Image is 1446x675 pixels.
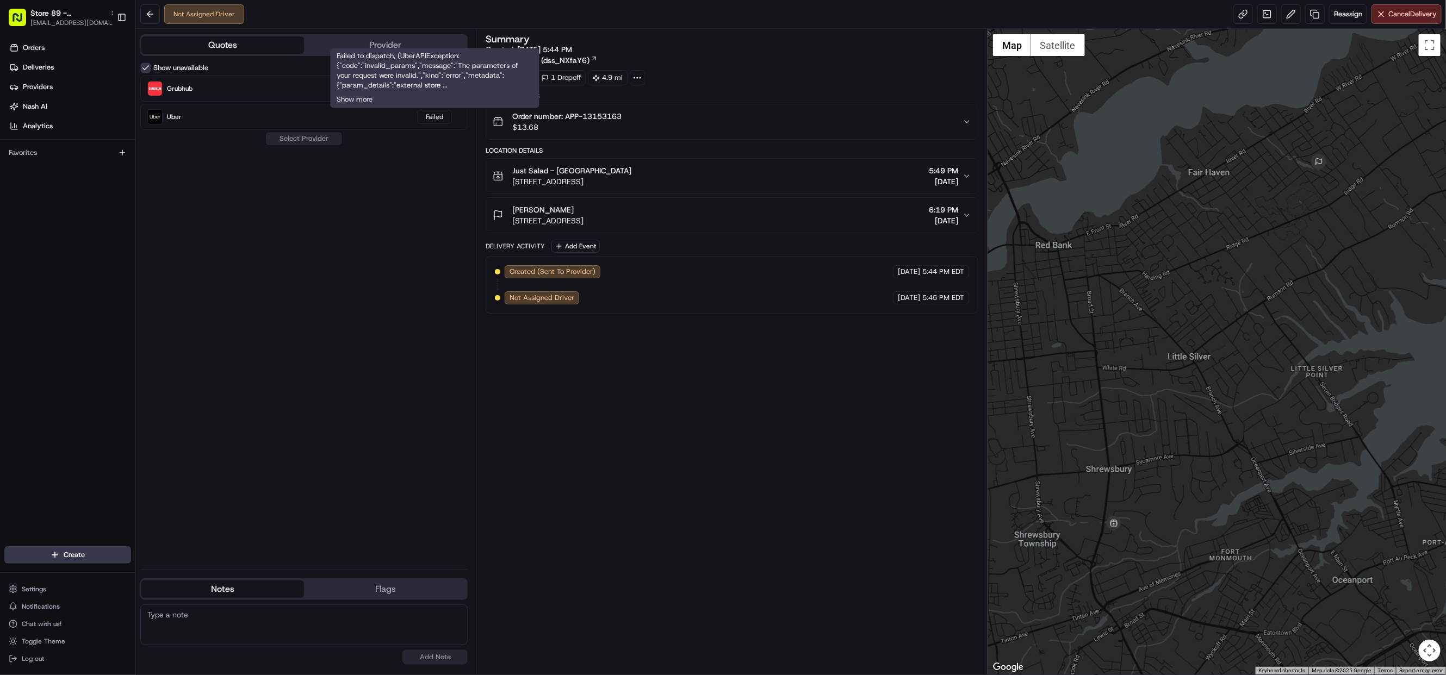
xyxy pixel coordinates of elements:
span: [STREET_ADDRESS] [512,215,584,226]
button: Reassign [1329,4,1367,24]
a: Analytics [4,117,135,135]
div: Failed [417,110,452,124]
div: 4.9 mi [588,70,628,85]
span: Deliveries [23,62,54,72]
button: Start new chat [185,108,198,121]
a: Deliveries [4,59,135,76]
span: Otter (dss_NXfaY6) [520,55,589,66]
span: Create [64,550,85,560]
span: Just Salad - [GEOGRAPHIC_DATA] [512,165,631,176]
span: [DATE] [898,293,920,303]
button: Store 89 - [GEOGRAPHIC_DATA] (Just Salad) [30,8,105,18]
span: [DATE] [898,267,920,277]
button: Just Salad - [GEOGRAPHIC_DATA][STREET_ADDRESS]5:49 PM[DATE] [486,159,978,193]
button: Keyboard shortcuts [1258,667,1305,674]
span: Grubhub [167,84,193,93]
span: Toggle Theme [22,637,65,646]
span: API Documentation [103,158,175,169]
span: Log out [22,654,44,663]
a: Powered byPylon [77,184,132,193]
a: 💻API Documentation [88,154,179,173]
span: Nash AI [23,102,47,111]
a: Report a map error [1399,667,1443,673]
span: Providers [23,82,53,92]
a: Terms (opens in new tab) [1377,667,1393,673]
span: Cancel Delivery [1388,9,1437,19]
button: Quotes [141,36,304,54]
button: Provider [304,36,467,54]
button: Show more [337,95,373,105]
button: Settings [4,582,131,597]
span: Order number: APP-13153163 [512,111,622,122]
a: 📗Knowledge Base [7,154,88,173]
div: We're available if you need us! [37,115,138,124]
a: Open this area in Google Maps (opens a new window) [990,660,1026,674]
button: Add Event [551,240,600,253]
h3: Summary [486,34,530,44]
button: Notifications [4,599,131,614]
img: Google [990,660,1026,674]
button: Order number: APP-13153163$13.68 [486,104,978,139]
span: [DATE] [929,215,958,226]
span: [DATE] [929,176,958,187]
div: Start new chat [37,104,178,115]
span: $13.68 [512,122,622,133]
span: Settings [22,585,46,593]
span: [PERSON_NAME] [512,204,574,215]
span: Created (Sent To Provider) [510,267,595,277]
span: Map data ©2025 Google [1312,667,1371,673]
div: Delivery Activity [486,242,545,251]
p: Welcome 👋 [11,44,198,61]
button: Notes [141,580,304,598]
span: Notifications [22,602,60,611]
img: Grubhub [148,82,162,96]
button: [EMAIL_ADDRESS][DOMAIN_NAME] [30,18,117,27]
span: 6:19 PM [929,204,958,215]
div: Favorites [4,144,131,161]
div: Package Details [486,92,978,101]
span: Reassign [1334,9,1362,19]
button: Show satellite imagery [1031,34,1085,56]
label: Show unavailable [153,63,208,73]
img: Nash [11,11,33,33]
span: Chat with us! [22,620,61,628]
span: 5:45 PM EDT [922,293,964,303]
span: Not Assigned Driver [510,293,574,303]
span: Pylon [108,185,132,193]
div: Location Details [486,146,978,155]
div: 💻 [92,159,101,168]
span: [DATE] 5:44 PM [517,45,572,54]
span: Created: [486,44,572,55]
div: 📗 [11,159,20,168]
button: Create [4,546,131,564]
img: Uber [148,110,162,124]
div: Failed to dispatch, (UberAPIException: {"code":"invalid_params","message":"The parameters of your... [331,48,539,108]
a: Providers [4,78,135,96]
button: CancelDelivery [1371,4,1442,24]
button: Flags [304,580,467,598]
span: Knowledge Base [22,158,83,169]
a: Nash AI [4,98,135,115]
a: Otter (dss_NXfaY6) [520,55,598,66]
span: Analytics [23,121,53,131]
div: 1 Dropoff [537,70,586,85]
button: Toggle Theme [4,634,131,649]
button: [PERSON_NAME][STREET_ADDRESS]6:19 PM[DATE] [486,198,978,233]
span: Uber [167,112,182,121]
button: Toggle fullscreen view [1419,34,1441,56]
button: Chat with us! [4,616,131,632]
span: Orders [23,43,45,53]
div: Strategy: [486,55,598,66]
img: 1736555255976-a54dd68f-1ca7-489b-9aae-adbdc363a1c4 [11,104,30,124]
button: Store 89 - [GEOGRAPHIC_DATA] (Just Salad)[EMAIL_ADDRESS][DOMAIN_NAME] [4,4,113,30]
span: 5:44 PM EDT [922,267,964,277]
input: Clear [28,71,179,82]
button: Map camera controls [1419,640,1441,661]
span: [STREET_ADDRESS] [512,176,631,187]
span: 5:49 PM [929,165,958,176]
button: Log out [4,651,131,666]
button: Show street map [993,34,1031,56]
a: Orders [4,39,135,57]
